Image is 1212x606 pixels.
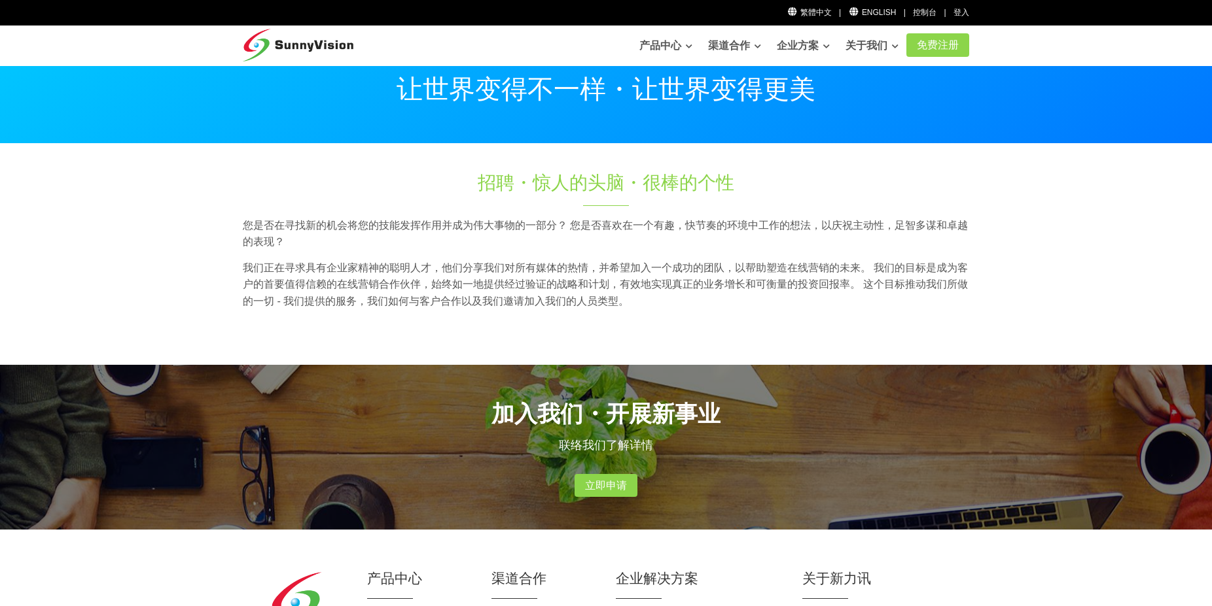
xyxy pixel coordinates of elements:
a: 立即申请 [575,474,637,497]
h2: 关于新力讯 [802,569,969,588]
p: 让世界变得不一样・让世界变得更美 [243,76,969,102]
p: 我们正在寻求具有企业家精神的聪明人才，他们分享我们对所有媒体的热情，并希望加入一个成功的团队，以帮助塑造在线营销的未来。 我们的目标是成为客户的首要值得信赖的在线营销合作伙伴，始终如一地提供经过... [243,260,969,310]
a: 渠道合作 [708,33,761,59]
h2: 产品中心 [367,569,472,588]
a: 控制台 [913,8,936,17]
p: 您是否在寻找新的机会将您的技能发挥作用并成为伟大事物的一部分？ 您是否喜欢在一个有趣，快节奏的环境中工作的想法，以庆祝主动性，足智多谋和卓越的表现？ [243,217,969,250]
h2: 渠道合作 [491,569,596,588]
a: 企业方案 [777,33,830,59]
a: 繁體中文 [787,8,832,17]
h2: 企业解决方案 [616,569,783,588]
h2: 加入我们・开展新事业 [243,397,969,429]
li: | [839,7,841,19]
h1: 招聘・惊人的头脑・很棒的个性 [388,170,824,195]
p: 联络我们了解详情 [243,436,969,454]
a: 关于我们 [846,33,899,59]
a: 产品中心 [639,33,692,59]
a: English [848,8,896,17]
li: | [904,7,906,19]
a: 登入 [954,8,969,17]
a: 免费注册 [906,33,969,57]
li: | [944,7,946,19]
